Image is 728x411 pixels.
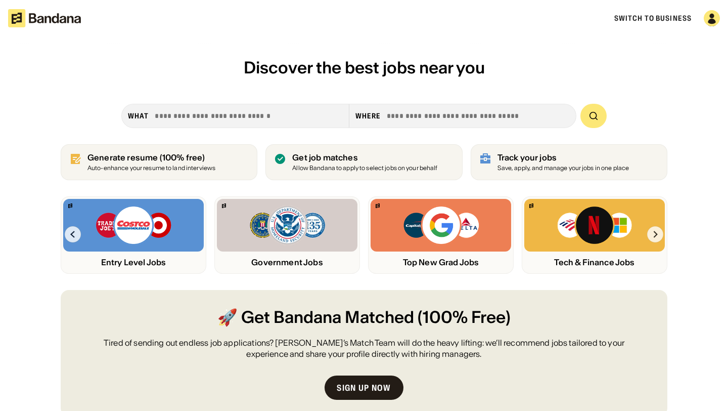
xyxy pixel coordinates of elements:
[65,226,81,242] img: Left Arrow
[214,196,360,274] a: Bandana logoFBI, DHS, MWRD logosGovernment Jobs
[128,111,149,120] div: what
[368,196,514,274] a: Bandana logoCapital One, Google, Delta logosTop New Grad Jobs
[524,258,665,267] div: Tech & Finance Jobs
[265,144,462,180] a: Get job matches Allow Bandana to apply to select jobs on your behalf
[647,226,663,242] img: Right Arrow
[371,258,511,267] div: Top New Grad Jobs
[325,376,403,400] a: Sign up now
[217,258,357,267] div: Government Jobs
[292,165,437,172] div: Allow Bandana to apply to select jobs on your behalf
[529,203,533,208] img: Bandana logo
[497,153,629,162] div: Track your jobs
[87,165,215,172] div: Auto-enhance your resume to land interviews
[160,152,205,162] span: (100% free)
[418,306,511,329] span: (100% Free)
[402,205,479,245] img: Capital One, Google, Delta logos
[68,203,72,208] img: Bandana logo
[217,306,414,329] span: 🚀 Get Bandana Matched
[614,14,692,23] a: Switch to Business
[337,384,391,392] div: Sign up now
[244,57,485,78] span: Discover the best jobs near you
[61,144,257,180] a: Generate resume (100% free)Auto-enhance your resume to land interviews
[497,165,629,172] div: Save, apply, and manage your jobs in one place
[85,337,643,360] div: Tired of sending out endless job applications? [PERSON_NAME]’s Match Team will do the heavy lifti...
[222,203,226,208] img: Bandana logo
[61,196,206,274] a: Bandana logoTrader Joe’s, Costco, Target logosEntry Level Jobs
[292,153,437,162] div: Get job matches
[376,203,380,208] img: Bandana logo
[87,153,215,162] div: Generate resume
[63,258,204,267] div: Entry Level Jobs
[522,196,667,274] a: Bandana logoBank of America, Netflix, Microsoft logosTech & Finance Jobs
[249,205,326,245] img: FBI, DHS, MWRD logos
[355,111,381,120] div: Where
[8,9,81,27] img: Bandana logotype
[471,144,667,180] a: Track your jobs Save, apply, and manage your jobs in one place
[557,205,633,245] img: Bank of America, Netflix, Microsoft logos
[95,205,172,245] img: Trader Joe’s, Costco, Target logos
